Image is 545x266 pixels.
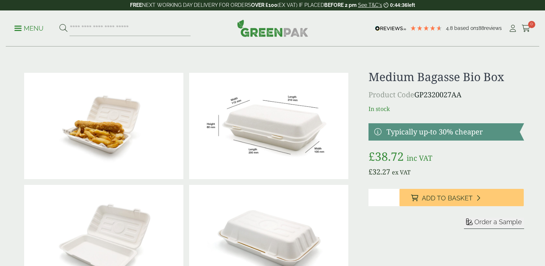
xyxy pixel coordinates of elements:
a: 0 [522,23,531,34]
a: See T&C's [358,2,382,8]
strong: BEFORE 2 pm [324,2,357,8]
h1: Medium Bagasse Bio Box [368,70,524,84]
span: Product Code [368,90,414,99]
span: 4.8 [446,25,454,31]
img: REVIEWS.io [375,26,406,31]
strong: OVER £100 [251,2,277,8]
span: Order a Sample [474,218,522,226]
span: ex VAT [392,168,411,176]
span: £ [368,167,372,177]
p: In stock [368,105,524,113]
span: 188 [476,25,484,31]
span: £ [368,148,375,164]
p: GP2320027AA [368,89,524,100]
span: left [407,2,415,8]
div: 4.79 Stars [410,25,442,31]
span: 0 [528,21,535,28]
img: Bagasse_medium [189,73,348,179]
span: 0:44:36 [390,2,407,8]
bdi: 38.72 [368,148,404,164]
span: inc VAT [407,153,432,163]
a: Menu [14,24,44,31]
i: Cart [522,25,531,32]
img: GreenPak Supplies [237,19,308,37]
strong: FREE [130,2,142,8]
i: My Account [508,25,517,32]
span: reviews [484,25,502,31]
img: 2320027AA Medium Bio Box Open With Food [24,73,183,179]
bdi: 32.27 [368,167,390,177]
p: Menu [14,24,44,33]
button: Add to Basket [399,189,524,206]
span: Add to Basket [422,194,473,202]
span: Based on [454,25,476,31]
button: Order a Sample [464,218,524,229]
